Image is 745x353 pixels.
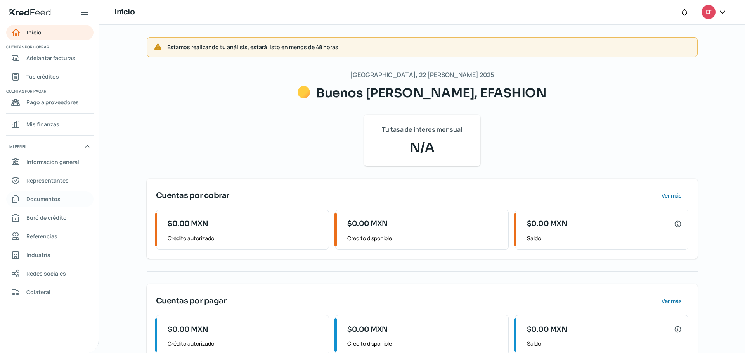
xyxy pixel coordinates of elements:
[6,50,94,66] a: Adelantar facturas
[527,219,568,229] span: $0.00 MXN
[382,124,462,135] span: Tu tasa de interés mensual
[26,269,66,278] span: Redes sociales
[26,287,50,297] span: Colateral
[6,25,94,40] a: Inicio
[662,193,682,198] span: Ver más
[6,266,94,281] a: Redes sociales
[655,188,688,203] button: Ver más
[114,7,135,18] h1: Inicio
[27,28,42,37] span: Inicio
[26,213,67,222] span: Buró de crédito
[298,86,310,98] img: Saludos
[26,176,69,185] span: Representantes
[6,69,94,84] a: Tus créditos
[26,53,75,63] span: Adelantar facturas
[6,154,94,170] a: Información general
[26,97,79,107] span: Pago a proveedores
[6,43,92,50] span: Cuentas por cobrar
[26,194,61,204] span: Documentos
[26,157,79,167] span: Información general
[347,324,388,335] span: $0.00 MXN
[168,219,208,229] span: $0.00 MXN
[26,72,59,81] span: Tus créditos
[156,295,227,307] span: Cuentas por pagar
[26,231,57,241] span: Referencias
[316,85,546,101] span: Buenos [PERSON_NAME], EFASHION
[706,8,711,17] span: EF
[167,42,691,52] span: Estamos realizando tu análisis, estará listo en menos de 48 horas
[156,190,229,201] span: Cuentas por cobrar
[6,117,94,132] a: Mis finanzas
[6,191,94,207] a: Documentos
[168,324,208,335] span: $0.00 MXN
[527,233,682,243] span: Saldo
[26,119,59,129] span: Mis finanzas
[350,69,494,81] span: [GEOGRAPHIC_DATA], 22 [PERSON_NAME] 2025
[6,173,94,188] a: Representantes
[168,339,322,348] span: Crédito autorizado
[527,339,682,348] span: Saldo
[662,298,682,304] span: Ver más
[6,284,94,300] a: Colateral
[6,95,94,110] a: Pago a proveedores
[347,233,502,243] span: Crédito disponible
[6,210,94,226] a: Buró de crédito
[26,250,50,260] span: Industria
[655,293,688,309] button: Ver más
[6,229,94,244] a: Referencias
[9,143,27,150] span: Mi perfil
[168,233,322,243] span: Crédito autorizado
[6,247,94,263] a: Industria
[373,138,471,157] span: N/A
[347,219,388,229] span: $0.00 MXN
[6,88,92,95] span: Cuentas por pagar
[527,324,568,335] span: $0.00 MXN
[347,339,502,348] span: Crédito disponible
